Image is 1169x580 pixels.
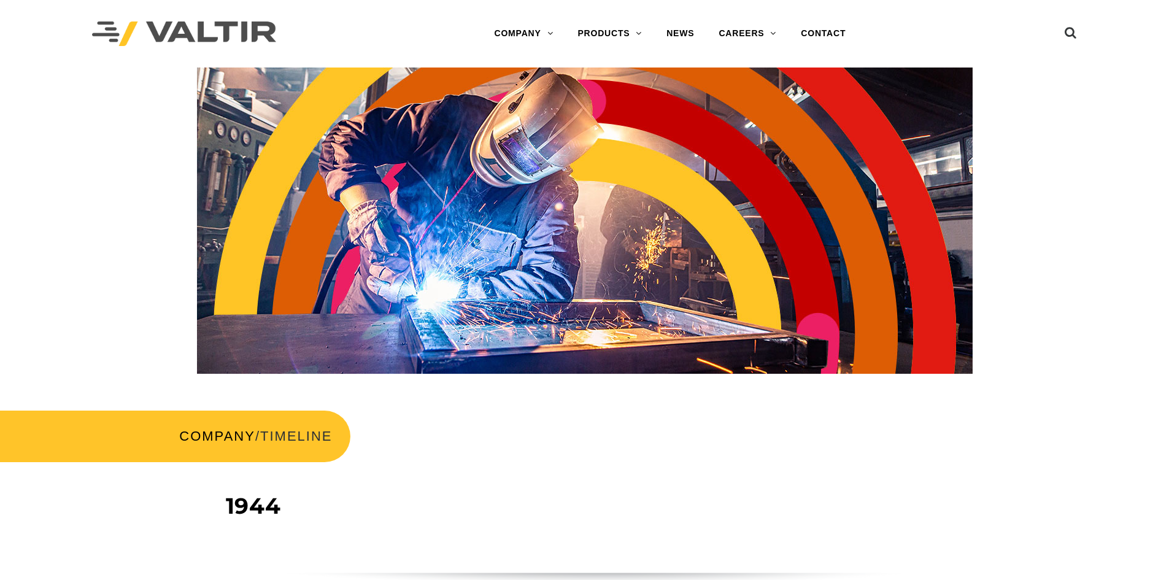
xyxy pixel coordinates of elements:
[92,21,276,47] img: Valtir
[179,428,255,444] a: COMPANY
[565,21,654,46] a: PRODUCTS
[197,68,973,374] img: Header_Timeline
[260,428,332,444] span: TIMELINE
[654,21,706,46] a: NEWS
[789,21,858,46] a: CONTACT
[226,492,281,519] span: 1944
[706,21,789,46] a: CAREERS
[482,21,565,46] a: COMPANY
